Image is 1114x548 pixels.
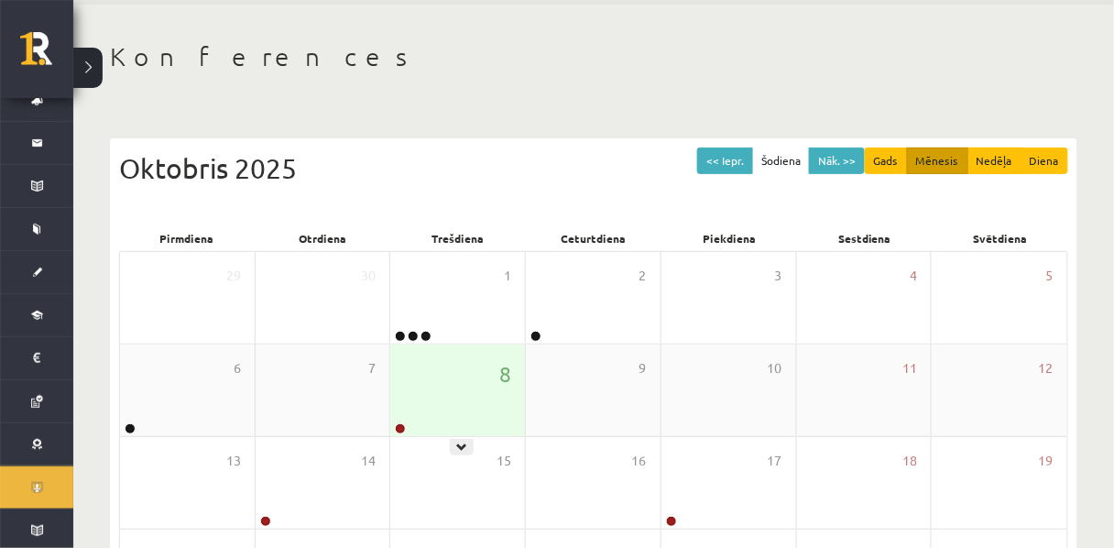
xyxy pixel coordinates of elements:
[20,32,73,78] a: Rīgas 1. Tālmācības vidusskola
[902,358,917,378] span: 11
[110,41,1077,72] h1: Konferences
[967,148,1021,174] button: Nedēļa
[497,451,511,471] span: 15
[632,451,647,471] span: 16
[661,225,797,251] div: Piekdiena
[639,358,647,378] span: 9
[361,451,376,471] span: 14
[639,266,647,286] span: 2
[902,451,917,471] span: 18
[119,148,1068,189] div: Oktobris 2025
[775,266,782,286] span: 3
[1021,148,1068,174] button: Diena
[697,148,753,174] button: << Iepr.
[809,148,865,174] button: Nāk. >>
[1039,451,1054,471] span: 19
[907,148,968,174] button: Mēnesis
[226,266,241,286] span: 29
[504,266,511,286] span: 1
[768,451,782,471] span: 17
[933,225,1068,251] div: Svētdiena
[526,225,661,251] div: Ceturtdiena
[234,358,241,378] span: 6
[390,225,526,251] div: Trešdiena
[865,148,908,174] button: Gads
[226,451,241,471] span: 13
[499,358,511,389] span: 8
[119,225,255,251] div: Pirmdiena
[255,225,390,251] div: Otrdiena
[797,225,933,251] div: Sestdiena
[752,148,810,174] button: Šodiena
[368,358,376,378] span: 7
[910,266,917,286] span: 4
[1046,266,1054,286] span: 5
[1039,358,1054,378] span: 12
[361,266,376,286] span: 30
[768,358,782,378] span: 10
